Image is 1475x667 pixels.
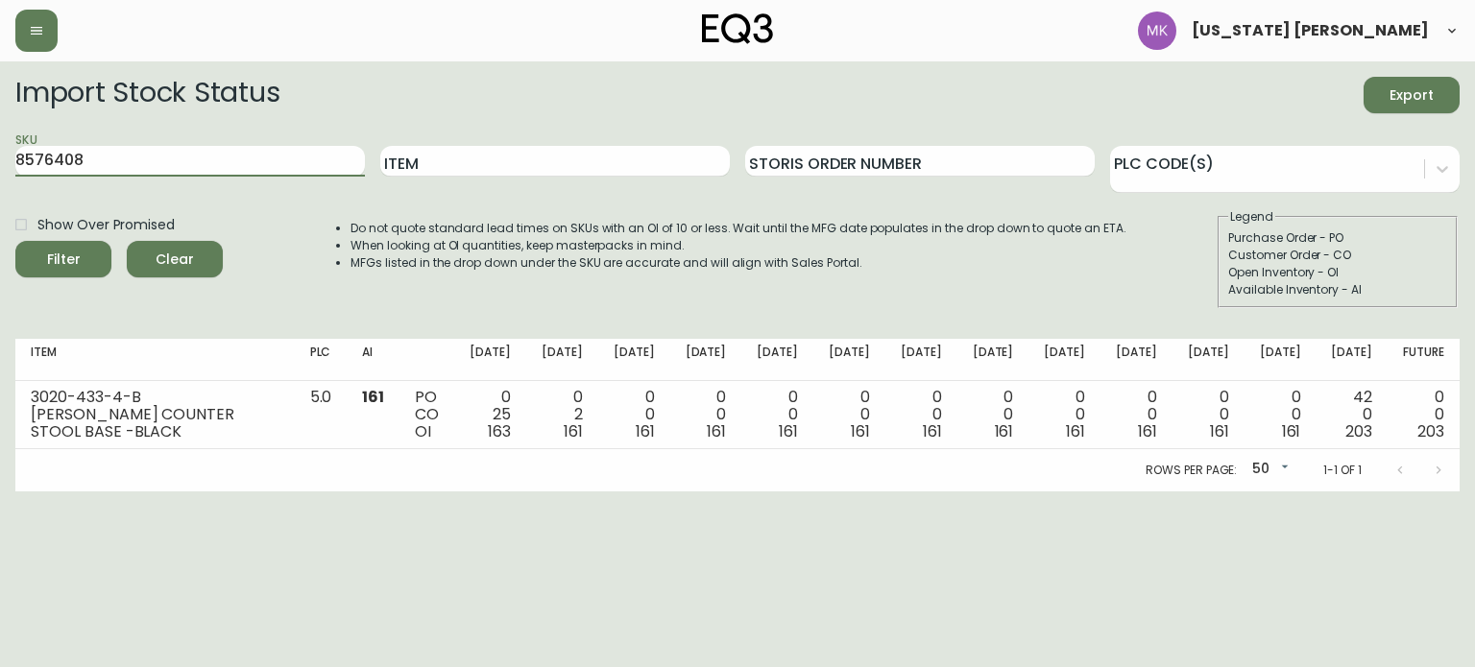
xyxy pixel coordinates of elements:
div: 0 0 [757,389,798,441]
span: 161 [636,420,655,442]
div: 50 [1245,454,1293,486]
th: [DATE] [957,339,1029,381]
img: logo [702,13,773,44]
th: [DATE] [1100,339,1173,381]
div: 0 0 [973,389,1014,441]
legend: Legend [1228,208,1275,226]
span: 203 [1417,420,1444,442]
div: [PERSON_NAME] COUNTER STOOL BASE -BLACK [31,406,279,441]
div: Available Inventory - AI [1228,281,1447,298]
div: 3020-433-4-B [31,389,279,406]
span: 161 [1210,420,1229,442]
span: 163 [488,420,511,442]
th: [DATE] [1245,339,1317,381]
div: PO CO [415,389,439,441]
span: 161 [1066,420,1085,442]
div: 0 0 [901,389,942,441]
span: 161 [1282,420,1301,442]
span: 161 [707,420,726,442]
th: [DATE] [670,339,742,381]
p: 1-1 of 1 [1323,462,1362,479]
span: Clear [142,248,207,272]
button: Export [1364,77,1460,113]
div: 0 2 [542,389,583,441]
li: Do not quote standard lead times on SKUs with an OI of 10 or less. Wait until the MFG date popula... [351,220,1126,237]
span: 161 [564,420,583,442]
td: 5.0 [295,381,348,449]
div: 0 0 [1260,389,1301,441]
div: 0 0 [614,389,655,441]
th: [DATE] [1028,339,1100,381]
div: 0 0 [686,389,727,441]
div: 0 25 [470,389,511,441]
th: [DATE] [1173,339,1245,381]
span: 161 [851,420,870,442]
h2: Import Stock Status [15,77,279,113]
span: Export [1379,83,1444,107]
span: [US_STATE] [PERSON_NAME] [1192,23,1429,38]
th: [DATE] [813,339,885,381]
div: 0 0 [1403,389,1444,441]
span: 161 [995,420,1014,442]
span: OI [415,420,431,442]
span: 161 [923,420,942,442]
th: [DATE] [741,339,813,381]
span: Show Over Promised [37,215,175,235]
th: [DATE] [454,339,526,381]
span: 161 [362,386,384,408]
div: 42 0 [1331,389,1372,441]
div: 0 0 [829,389,870,441]
th: Item [15,339,295,381]
th: PLC [295,339,348,381]
th: [DATE] [598,339,670,381]
th: Future [1388,339,1460,381]
button: Clear [127,241,223,277]
div: Customer Order - CO [1228,247,1447,264]
span: 161 [1138,420,1157,442]
div: 0 0 [1188,389,1229,441]
li: MFGs listed in the drop down under the SKU are accurate and will align with Sales Portal. [351,254,1126,272]
button: Filter [15,241,111,277]
th: [DATE] [526,339,598,381]
div: 0 0 [1044,389,1085,441]
li: When looking at OI quantities, keep masterpacks in mind. [351,237,1126,254]
span: 203 [1345,420,1372,442]
th: [DATE] [1316,339,1388,381]
img: ea5e0531d3ed94391639a5d1768dbd68 [1138,12,1176,50]
div: 0 0 [1116,389,1157,441]
span: 161 [779,420,798,442]
th: AI [347,339,399,381]
div: Open Inventory - OI [1228,264,1447,281]
p: Rows per page: [1146,462,1237,479]
th: [DATE] [885,339,957,381]
div: Purchase Order - PO [1228,229,1447,247]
